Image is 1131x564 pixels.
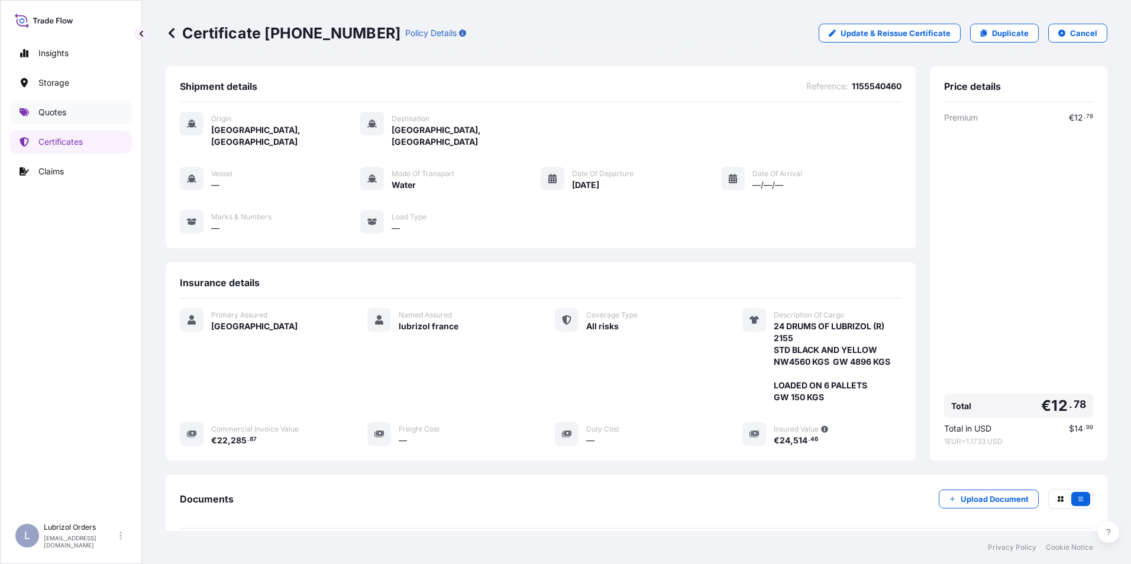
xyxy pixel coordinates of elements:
p: Certificate [PHONE_NUMBER] [166,24,400,43]
a: Update & Reissue Certificate [819,24,961,43]
p: Policy Details [405,27,457,39]
p: Upload Document [961,493,1029,505]
a: Certificates [10,130,132,154]
a: Storage [10,71,132,95]
span: . [1084,426,1085,430]
a: Duplicate [970,24,1039,43]
span: 12 [1051,398,1067,413]
span: Description Of Cargo [774,310,844,320]
span: — [211,179,219,191]
span: Freight Cost [399,424,440,434]
span: 87 [250,437,257,442]
span: All risks [586,320,619,332]
p: Duplicate [992,27,1029,39]
span: Named Assured [399,310,452,320]
span: 78 [1074,401,1086,408]
span: Coverage Type [586,310,638,320]
p: Lubrizol Orders [44,523,117,532]
span: Origin [211,114,231,124]
span: lubrizol france [399,320,458,332]
span: , [790,436,793,445]
span: 99 [1086,426,1093,430]
span: — [392,222,400,234]
span: 46 [810,437,818,442]
span: [GEOGRAPHIC_DATA], [GEOGRAPHIC_DATA] [392,124,541,148]
span: Marks & Numbers [211,212,272,222]
p: Update & Reissue Certificate [841,27,951,39]
span: L [24,530,30,542]
span: Shipment details [180,80,257,92]
p: Claims [38,166,64,177]
span: Destination [392,114,429,124]
p: Storage [38,77,69,89]
span: Load Type [392,212,426,222]
span: —/—/— [752,179,783,191]
span: Price details [944,80,1001,92]
span: Premium [944,112,978,124]
span: , [228,436,231,445]
span: — [211,222,219,234]
span: Documents [180,493,234,505]
span: . [247,437,249,442]
span: Reference : [806,80,848,92]
span: . [808,437,810,442]
span: € [1069,114,1074,122]
span: 78 [1086,115,1093,119]
span: — [586,435,594,446]
p: Insights [38,47,69,59]
span: Water [392,179,416,191]
span: Vessel [211,169,232,179]
span: Commercial Invoice Value [211,424,299,434]
span: 22 [217,436,228,445]
span: $ [1069,424,1074,433]
span: . [1069,401,1072,408]
span: Insurance details [180,277,260,289]
p: Certificates [38,136,83,148]
button: Cancel [1048,24,1107,43]
span: 24 [780,436,790,445]
p: Quotes [38,106,66,118]
a: Quotes [10,101,132,124]
span: € [211,436,217,445]
span: € [1041,398,1051,413]
span: [GEOGRAPHIC_DATA] [211,320,298,332]
span: Mode of Transport [392,169,454,179]
span: Primary Assured [211,310,267,320]
p: Cancel [1070,27,1097,39]
span: Date of Departure [572,169,634,179]
a: Insights [10,41,132,65]
span: Duty Cost [586,424,619,434]
span: 1155540460 [852,80,901,92]
span: 24 DRUMS OF LUBRIZOL (R) 2155 STD BLACK AND YELLOW NW4560 KGS GW 4896 KGS LOADED ON 6 PALLETS GW ... [774,320,901,403]
span: — [399,435,407,446]
span: [GEOGRAPHIC_DATA], [GEOGRAPHIC_DATA] [211,124,360,148]
a: Cookie Notice [1046,543,1093,552]
span: 14 [1074,424,1083,433]
span: 514 [793,436,807,445]
span: Date of Arrival [752,169,802,179]
span: [DATE] [572,179,599,191]
span: Total [951,400,971,412]
span: . [1084,115,1085,119]
span: 1 EUR = 1.1733 USD [944,437,1093,446]
span: € [774,436,780,445]
a: Claims [10,160,132,183]
a: Privacy Policy [988,543,1036,552]
p: [EMAIL_ADDRESS][DOMAIN_NAME] [44,534,117,549]
button: Upload Document [939,490,1039,508]
span: 12 [1074,114,1083,122]
span: Total in USD [944,423,991,435]
span: Insured Value [774,424,819,434]
span: 285 [231,436,247,445]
